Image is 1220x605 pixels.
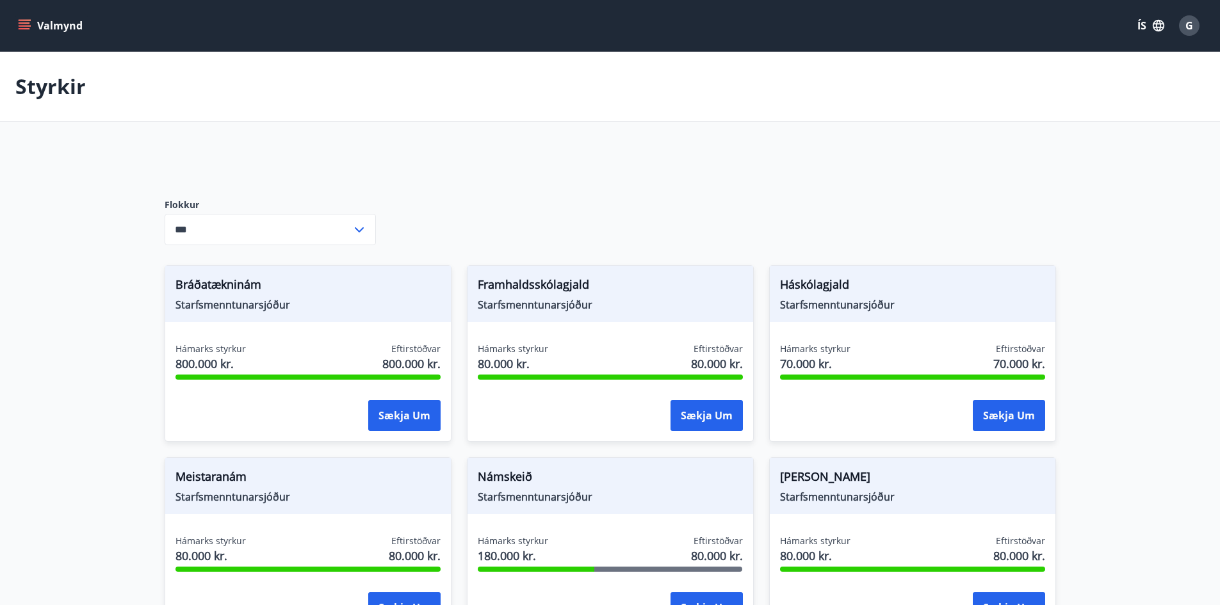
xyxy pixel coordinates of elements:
[1185,19,1193,33] span: G
[478,468,743,490] span: Námskeið
[671,400,743,431] button: Sækja um
[175,298,441,312] span: Starfsmenntunarsjóður
[694,535,743,547] span: Eftirstöðvar
[175,468,441,490] span: Meistaranám
[175,276,441,298] span: Bráðatækninám
[391,343,441,355] span: Eftirstöðvar
[478,355,548,372] span: 80.000 kr.
[478,298,743,312] span: Starfsmenntunarsjóður
[780,276,1045,298] span: Háskólagjald
[175,355,246,372] span: 800.000 kr.
[382,355,441,372] span: 800.000 kr.
[780,298,1045,312] span: Starfsmenntunarsjóður
[993,547,1045,564] span: 80.000 kr.
[165,198,376,211] label: Flokkur
[175,490,441,504] span: Starfsmenntunarsjóður
[478,535,548,547] span: Hámarks styrkur
[478,276,743,298] span: Framhaldsskólagjald
[996,343,1045,355] span: Eftirstöðvar
[478,547,548,564] span: 180.000 kr.
[389,547,441,564] span: 80.000 kr.
[691,547,743,564] span: 80.000 kr.
[175,535,246,547] span: Hámarks styrkur
[368,400,441,431] button: Sækja um
[996,535,1045,547] span: Eftirstöðvar
[15,72,86,101] p: Styrkir
[993,355,1045,372] span: 70.000 kr.
[478,490,743,504] span: Starfsmenntunarsjóður
[780,490,1045,504] span: Starfsmenntunarsjóður
[780,355,850,372] span: 70.000 kr.
[175,343,246,355] span: Hámarks styrkur
[780,343,850,355] span: Hámarks styrkur
[780,547,850,564] span: 80.000 kr.
[780,535,850,547] span: Hámarks styrkur
[1130,14,1171,37] button: ÍS
[478,343,548,355] span: Hámarks styrkur
[691,355,743,372] span: 80.000 kr.
[391,535,441,547] span: Eftirstöðvar
[1174,10,1205,41] button: G
[780,468,1045,490] span: [PERSON_NAME]
[15,14,88,37] button: menu
[694,343,743,355] span: Eftirstöðvar
[175,547,246,564] span: 80.000 kr.
[973,400,1045,431] button: Sækja um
